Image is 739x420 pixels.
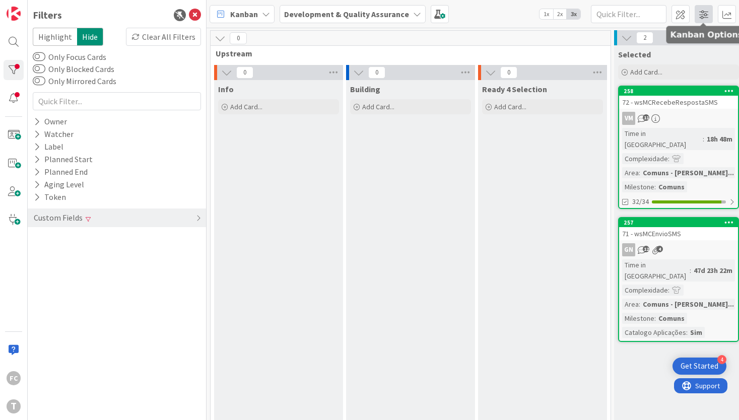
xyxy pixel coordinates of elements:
[619,227,738,240] div: 71 - wsMCEnvioSMS
[668,153,669,164] span: :
[686,327,688,338] span: :
[622,153,668,164] div: Complexidade
[482,84,547,94] span: Ready 4 Selection
[33,52,45,62] button: Only Focus Cards
[33,92,201,110] input: Quick Filter...
[654,313,656,324] span: :
[230,32,247,44] span: 0
[230,8,258,20] span: Kanban
[622,259,690,282] div: Time in [GEOGRAPHIC_DATA]
[618,49,651,59] span: Selected
[33,115,68,128] div: Owner
[622,299,639,310] div: Area
[632,196,649,207] span: 32/34
[33,75,116,87] label: Only Mirrored Cards
[230,102,262,111] span: Add Card...
[619,112,738,125] div: VM
[704,133,735,145] div: 18h 48m
[668,285,669,296] span: :
[216,48,598,58] span: Upstream
[77,28,103,46] span: Hide
[643,114,649,121] span: 11
[636,32,653,44] span: 2
[33,153,94,166] div: Planned Start
[618,217,739,342] a: 25771 - wsMCEnvioSMSGNTime in [GEOGRAPHIC_DATA]:47d 23h 22mComplexidade:Area:Comuns - [PERSON_NAM...
[622,181,654,192] div: Milestone
[218,84,234,94] span: Info
[567,9,580,19] span: 3x
[126,28,201,46] div: Clear All Filters
[619,243,738,256] div: GN
[622,167,639,178] div: Area
[639,167,640,178] span: :
[622,128,703,150] div: Time in [GEOGRAPHIC_DATA]
[688,327,705,338] div: Sim
[681,361,718,371] div: Get Started
[622,285,668,296] div: Complexidade
[236,66,253,79] span: 0
[350,84,380,94] span: Building
[368,66,385,79] span: 0
[494,102,526,111] span: Add Card...
[33,64,45,74] button: Only Blocked Cards
[656,313,687,324] div: Comuns
[656,181,687,192] div: Comuns
[7,399,21,413] div: T
[362,102,394,111] span: Add Card...
[33,128,75,141] div: Watcher
[33,8,62,23] div: Filters
[690,265,691,276] span: :
[673,358,726,375] div: Open Get Started checklist, remaining modules: 4
[619,87,738,96] div: 258
[7,371,21,385] div: FC
[622,327,686,338] div: Catalogo Aplicações
[622,313,654,324] div: Milestone
[691,265,735,276] div: 47d 23h 22m
[624,219,738,226] div: 257
[33,141,64,153] div: Label
[640,299,736,310] div: Comuns - [PERSON_NAME]...
[33,191,67,203] div: Token
[703,133,704,145] span: :
[640,167,736,178] div: Comuns - [PERSON_NAME]...
[630,67,662,77] span: Add Card...
[540,9,553,19] span: 1x
[7,7,21,21] img: Visit kanbanzone.com
[717,355,726,364] div: 4
[624,88,738,95] div: 258
[33,212,84,224] div: Custom Fields
[591,5,666,23] input: Quick Filter...
[622,112,635,125] div: VM
[619,87,738,109] div: 25872 - wsMCRecebeRespostaSMS
[33,178,85,191] div: Aging Level
[639,299,640,310] span: :
[619,218,738,240] div: 25771 - wsMCEnvioSMS
[553,9,567,19] span: 2x
[618,86,739,209] a: 25872 - wsMCRecebeRespostaSMSVMTime in [GEOGRAPHIC_DATA]:18h 48mComplexidade:Area:Comuns - [PERSO...
[21,2,46,14] span: Support
[654,181,656,192] span: :
[33,166,89,178] div: Planned End
[643,246,649,252] span: 12
[33,28,77,46] span: Highlight
[33,76,45,86] button: Only Mirrored Cards
[33,63,114,75] label: Only Blocked Cards
[284,9,409,19] b: Development & Quality Assurance
[619,96,738,109] div: 72 - wsMCRecebeRespostaSMS
[656,246,663,252] span: 4
[619,218,738,227] div: 257
[622,243,635,256] div: GN
[500,66,517,79] span: 0
[33,51,106,63] label: Only Focus Cards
